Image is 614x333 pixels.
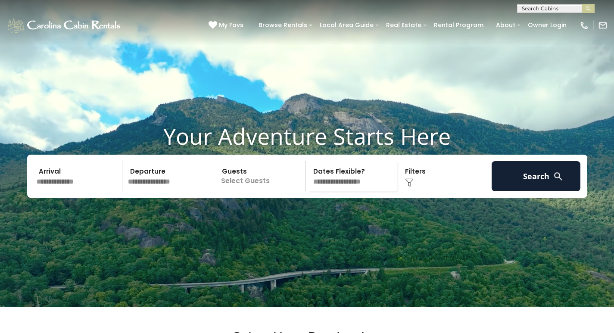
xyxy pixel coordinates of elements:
[553,171,564,182] img: search-regular-white.png
[524,19,571,32] a: Owner Login
[382,19,426,32] a: Real Estate
[217,161,305,191] p: Select Guests
[6,123,608,149] h1: Your Adventure Starts Here
[492,19,520,32] a: About
[254,19,312,32] a: Browse Rentals
[209,21,246,30] a: My Favs
[405,178,414,187] img: filter--v1.png
[492,161,581,191] button: Search
[6,17,123,34] img: White-1-1-2.png
[598,21,608,30] img: mail-regular-white.png
[315,19,378,32] a: Local Area Guide
[580,21,589,30] img: phone-regular-white.png
[219,21,243,30] span: My Favs
[430,19,488,32] a: Rental Program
